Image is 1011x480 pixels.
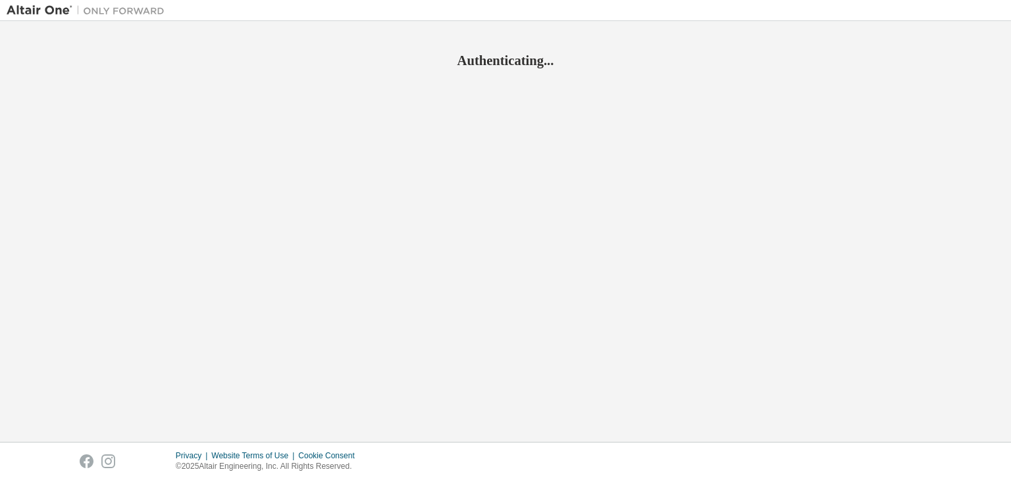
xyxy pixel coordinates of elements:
[298,450,362,461] div: Cookie Consent
[7,52,1004,69] h2: Authenticating...
[101,454,115,468] img: instagram.svg
[211,450,298,461] div: Website Terms of Use
[176,450,211,461] div: Privacy
[7,4,171,17] img: Altair One
[80,454,93,468] img: facebook.svg
[176,461,363,472] p: © 2025 Altair Engineering, Inc. All Rights Reserved.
